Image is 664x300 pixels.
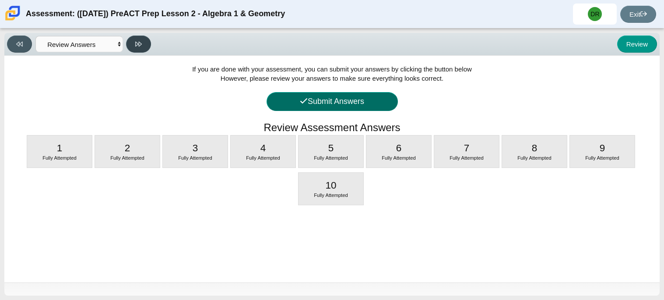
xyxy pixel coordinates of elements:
span: Fully Attempted [110,155,144,161]
span: If you are done with your assessment, you can submit your answers by clicking the button below Ho... [192,65,472,82]
span: Fully Attempted [382,155,416,161]
button: Submit Answers [267,92,398,111]
span: 4 [260,143,266,154]
span: Fully Attempted [517,155,552,161]
span: 3 [193,143,198,154]
span: 9 [600,143,605,154]
a: Exit [620,6,656,23]
span: Fully Attempted [314,193,348,198]
span: Fully Attempted [450,155,484,161]
a: Carmen School of Science & Technology [4,16,22,24]
span: 10 [325,180,336,191]
div: Assessment: ([DATE]) PreACT Prep Lesson 2 - Algebra 1 & Geometry [26,4,285,25]
button: Review [617,36,657,53]
h1: Review Assessment Answers [263,120,400,135]
span: Fully Attempted [585,155,619,161]
span: 1 [57,143,63,154]
span: Fully Attempted [314,155,348,161]
span: 5 [328,143,334,154]
span: Fully Attempted [246,155,280,161]
span: 2 [125,143,130,154]
span: Fully Attempted [42,155,77,161]
span: 7 [464,143,470,154]
span: Fully Attempted [178,155,212,161]
span: 6 [396,143,402,154]
span: DR [590,11,599,17]
span: 8 [532,143,538,154]
img: Carmen School of Science & Technology [4,4,22,22]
